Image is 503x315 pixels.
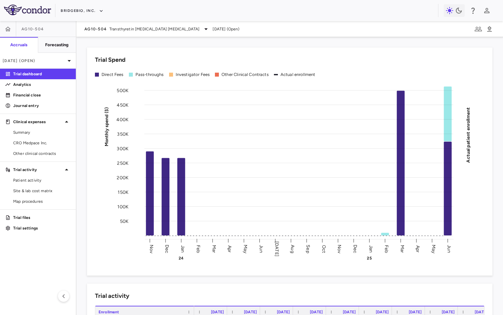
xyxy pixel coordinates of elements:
h6: Trial activity [95,292,129,300]
span: Site & lab cost matrix [13,188,71,194]
text: Sep [305,245,311,253]
tspan: 250K [117,160,129,166]
h6: Trial Spend [95,55,126,64]
text: Dec [164,244,170,253]
p: [DATE] (Open) [3,58,65,64]
button: BridgeBio, Inc. [61,6,104,16]
text: Jan [368,245,374,252]
p: Trial activity [13,167,63,173]
span: Transthyretin [MEDICAL_DATA] [MEDICAL_DATA] [109,26,199,32]
span: Map procedures [13,198,71,204]
tspan: 350K [117,131,129,137]
text: Jun [258,245,264,253]
span: Other clinical contracts [13,151,71,157]
text: Apr [415,245,421,252]
text: May [431,244,436,253]
span: [DATE] [343,310,356,314]
span: [DATE] [211,310,224,314]
span: [DATE] [310,310,323,314]
span: [DATE] [475,310,488,314]
p: Trial files [13,215,71,221]
span: CRO Medpace Inc. [13,140,71,146]
tspan: Actual patient enrollment [465,107,471,162]
span: [DATE] [244,310,257,314]
div: Other Clinical Contracts [222,72,269,78]
text: Mar [211,245,217,253]
tspan: 50K [120,218,129,224]
tspan: 400K [116,117,129,122]
span: Enrollment [99,310,119,314]
div: Investigator Fees [176,72,210,78]
span: AG10-504 [21,26,44,32]
span: Summary [13,129,71,135]
text: Nov [149,244,154,253]
h6: Forecasting [45,42,69,48]
p: Trial settings [13,225,71,231]
tspan: 300K [117,146,129,151]
text: 25 [367,256,371,261]
div: Direct Fees [102,72,124,78]
tspan: 450K [117,102,129,108]
text: [DATE] [274,241,280,257]
text: Nov [337,244,342,253]
p: Financial close [13,92,71,98]
text: Apr [227,245,232,252]
text: Mar [399,245,405,253]
p: Journal entry [13,103,71,109]
img: logo-full-SnFGN8VE.png [4,5,51,15]
p: Trial dashboard [13,71,71,77]
span: [DATE] (Open) [213,26,239,32]
tspan: 200K [117,175,129,180]
text: Aug [290,245,295,253]
text: Feb [195,245,201,253]
text: 24 [179,256,184,261]
span: [DATE] [277,310,290,314]
span: AG10-504 [84,26,107,32]
text: Jun [446,245,452,253]
text: Dec [352,244,358,253]
tspan: 100K [117,204,129,209]
span: [DATE] [376,310,389,314]
span: [DATE] [442,310,455,314]
text: Feb [384,245,389,253]
text: Oct [321,245,327,253]
div: Actual enrollment [281,72,315,78]
text: Jan [180,245,186,252]
h6: Accruals [10,42,27,48]
span: Patient activity [13,177,71,183]
text: May [243,244,248,253]
tspan: 150K [118,189,129,195]
p: Clinical expenses [13,119,63,125]
div: Pass-throughs [135,72,164,78]
tspan: Monthly spend ($) [104,107,109,146]
span: [DATE] [409,310,422,314]
p: Analytics [13,82,71,87]
tspan: 500K [117,87,129,93]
